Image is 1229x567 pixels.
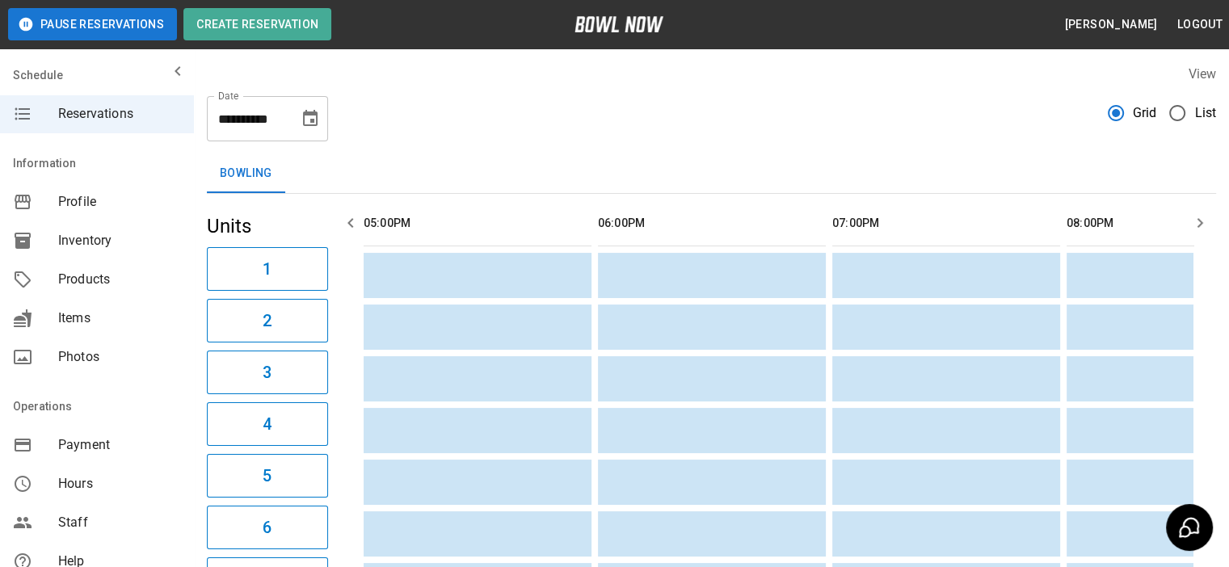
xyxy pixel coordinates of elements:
button: Create Reservation [183,8,331,40]
th: 07:00PM [832,200,1060,246]
h6: 5 [263,463,271,489]
th: 06:00PM [598,200,826,246]
button: Bowling [207,154,285,193]
h6: 6 [263,514,271,540]
span: List [1194,103,1216,123]
label: View [1188,66,1216,82]
span: Photos [58,347,181,367]
button: 5 [207,454,328,498]
th: 05:00PM [364,200,591,246]
h6: 4 [263,411,271,437]
span: Products [58,270,181,289]
span: Payment [58,435,181,455]
span: Inventory [58,231,181,250]
button: [PERSON_NAME] [1058,10,1164,40]
button: 6 [207,506,328,549]
h6: 1 [263,256,271,282]
img: logo [575,16,663,32]
button: 3 [207,351,328,394]
span: Profile [58,192,181,212]
h6: 3 [263,359,271,385]
button: Logout [1171,10,1229,40]
button: Choose date, selected date is Sep 19, 2025 [294,103,326,135]
button: Pause Reservations [8,8,177,40]
h5: Units [207,213,328,239]
button: 2 [207,299,328,342]
span: Grid [1133,103,1157,123]
div: inventory tabs [207,154,1216,193]
button: 1 [207,247,328,291]
span: Hours [58,474,181,493]
span: Reservations [58,104,181,124]
span: Staff [58,513,181,532]
span: Items [58,309,181,328]
button: 4 [207,402,328,446]
h6: 2 [263,308,271,334]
